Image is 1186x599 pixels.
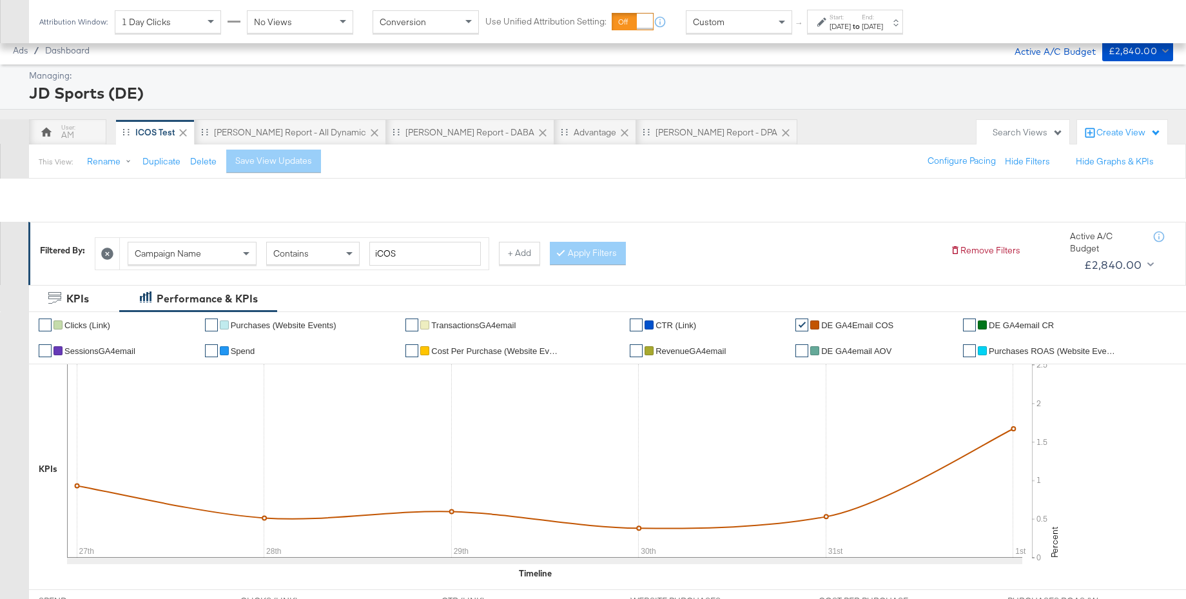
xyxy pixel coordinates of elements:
strong: to [851,21,862,31]
span: CTR (Link) [656,320,696,330]
div: £2,840.00 [1084,255,1142,275]
div: AM [61,129,74,141]
span: DE GA4Email COS [821,320,893,330]
a: Dashboard [45,45,90,55]
div: KPIs [39,463,57,475]
div: Performance & KPIs [157,291,258,306]
a: ✔ [630,319,643,331]
span: DE GA4email AOV [821,346,891,356]
input: Enter a search term [369,242,481,266]
a: ✔ [795,344,808,357]
div: Attribution Window: [39,17,108,26]
div: Advantage [574,126,616,139]
div: [DATE] [862,21,883,32]
button: + Add [499,242,540,265]
div: Drag to reorder tab [393,128,400,135]
div: £2,840.00 [1109,43,1158,59]
button: Configure Pacing [919,150,1005,173]
div: Active A/C Budget [1001,41,1096,60]
div: Drag to reorder tab [201,128,208,135]
span: SessionsGA4email [64,346,135,356]
div: Drag to reorder tab [561,128,568,135]
a: ✔ [795,319,808,331]
button: Remove Filters [950,244,1020,257]
div: Timeline [519,567,552,580]
div: iCOS Test [135,126,175,139]
span: / [28,45,45,55]
span: Purchases ROAS (Website Events) [989,346,1118,356]
span: ↑ [793,22,806,26]
button: £2,840.00 [1102,41,1173,61]
span: DE GA4email CR [989,320,1054,330]
div: KPIs [66,291,89,306]
button: Hide Filters [1005,155,1050,168]
button: Hide Graphs & KPIs [1076,155,1154,168]
span: No Views [254,16,292,28]
div: [DATE] [830,21,851,32]
a: ✔ [963,344,976,357]
span: Cost Per Purchase (Website Events) [431,346,560,356]
span: Campaign Name [135,248,201,259]
div: Create View [1096,126,1161,139]
div: Drag to reorder tab [122,128,130,135]
span: Spend [231,346,255,356]
div: Drag to reorder tab [643,128,650,135]
button: Delete [190,155,217,168]
button: £2,840.00 [1079,255,1156,275]
span: Ads [13,45,28,55]
div: Filtered By: [40,244,85,257]
div: Managing: [29,70,1170,82]
a: ✔ [963,319,976,331]
div: JD Sports (DE) [29,82,1170,104]
a: ✔ [405,319,418,331]
span: Contains [273,248,309,259]
a: ✔ [405,344,418,357]
a: ✔ [39,344,52,357]
div: Active A/C Budget [1070,230,1141,254]
span: Custom [693,16,724,28]
span: Conversion [380,16,426,28]
span: TransactionsGA4email [431,320,516,330]
button: Rename [78,150,145,173]
div: Search Views [993,126,1063,139]
span: RevenueGA4email [656,346,726,356]
button: Duplicate [142,155,180,168]
a: ✔ [630,344,643,357]
label: End: [862,13,883,21]
a: ✔ [39,319,52,331]
div: This View: [39,157,73,167]
label: Use Unified Attribution Setting: [485,15,607,28]
span: Purchases (Website Events) [231,320,336,330]
div: [PERSON_NAME] Report - DPA [656,126,777,139]
label: Start: [830,13,851,21]
span: 1 Day Clicks [122,16,171,28]
a: ✔ [205,344,218,357]
text: Percent [1049,527,1060,558]
span: Clicks (Link) [64,320,110,330]
a: ✔ [205,319,218,331]
div: [PERSON_NAME] Report - DABA [405,126,534,139]
div: [PERSON_NAME] Report - All Dynamic [214,126,366,139]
